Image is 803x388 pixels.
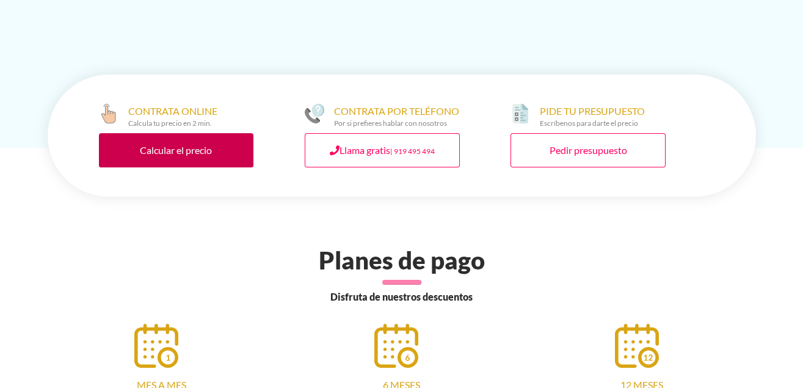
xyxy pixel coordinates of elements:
h2: Planes de pago [40,246,763,275]
small: | 919 495 494 [390,147,435,156]
a: Llama gratis| 919 495 494 [305,133,460,167]
a: Calcular el precio [99,133,254,167]
div: Widget de chat [583,232,803,388]
div: CONTRATA POR TELÉFONO [334,104,459,128]
a: Pedir presupuesto [511,133,666,167]
span: Disfruta de nuestros descuentos [330,290,473,304]
div: Por si prefieres hablar con nosotros [334,119,459,128]
div: Calcula tu precio en 2 min. [128,119,217,128]
div: CONTRATA ONLINE [128,104,217,128]
div: Escríbenos para darte el precio [540,119,645,128]
div: PIDE TU PRESUPUESTO [540,104,645,128]
iframe: Chat Widget [583,232,803,388]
